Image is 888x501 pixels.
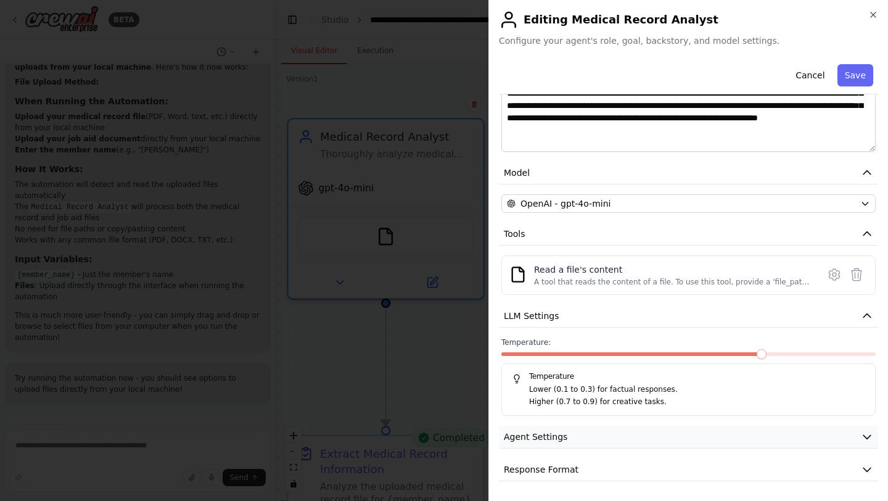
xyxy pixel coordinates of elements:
span: Tools [504,228,525,240]
span: Model [504,167,530,179]
button: LLM Settings [499,305,878,328]
button: Delete tool [845,263,868,286]
button: Save [837,64,873,86]
span: OpenAI - gpt-4o-mini [520,197,610,210]
div: Read a file's content [534,263,811,276]
button: Configure tool [823,263,845,286]
p: Lower (0.1 to 0.3) for factual responses. [529,384,865,396]
button: Response Format [499,458,878,481]
span: Configure your agent's role, goal, backstory, and model settings. [499,35,878,47]
button: OpenAI - gpt-4o-mini [501,194,876,213]
span: Response Format [504,463,578,476]
div: A tool that reads the content of a file. To use this tool, provide a 'file_path' parameter with t... [534,277,811,287]
h2: Editing Medical Record Analyst [499,10,878,30]
h5: Temperature [512,371,865,381]
img: FileReadTool [509,266,527,283]
span: Agent Settings [504,431,567,443]
span: LLM Settings [504,310,559,322]
p: Higher (0.7 to 0.9) for creative tasks. [529,396,865,408]
button: Tools [499,223,878,246]
button: Agent Settings [499,426,878,449]
button: Cancel [788,64,832,86]
button: Model [499,162,878,184]
span: Temperature: [501,337,551,347]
